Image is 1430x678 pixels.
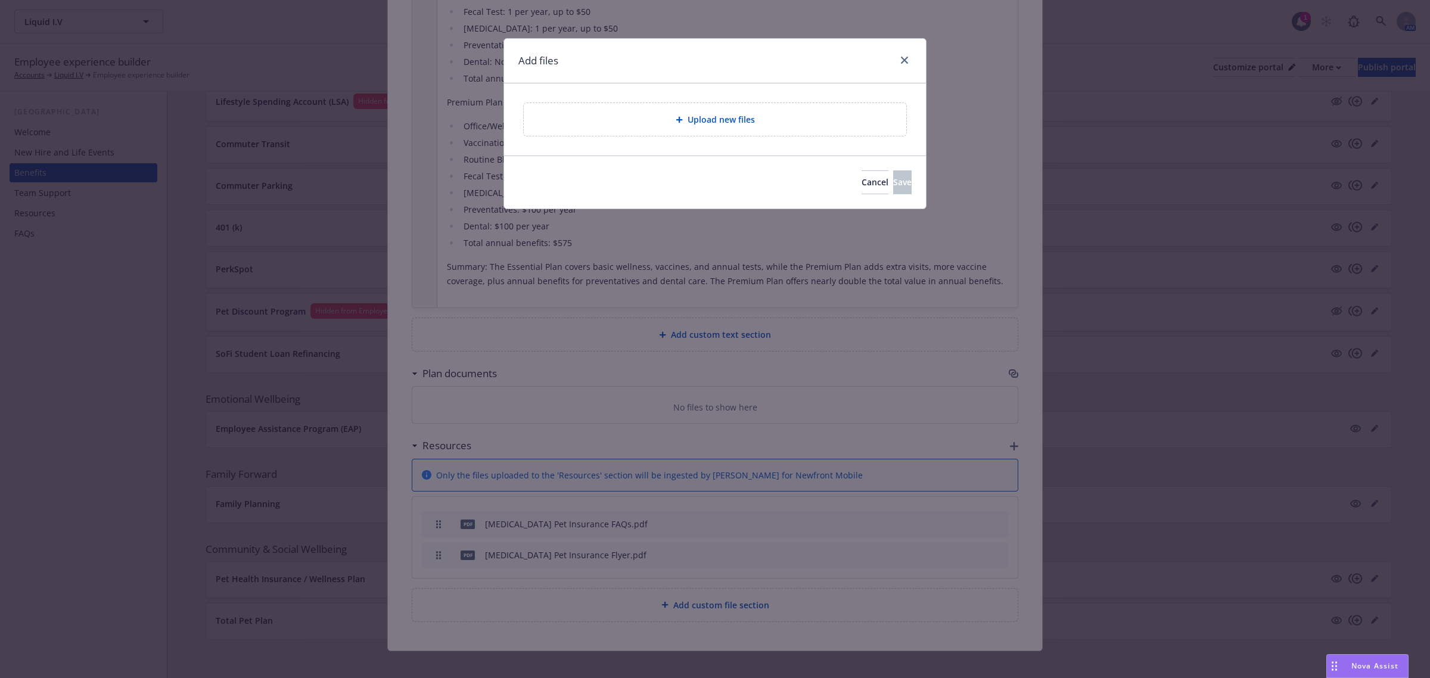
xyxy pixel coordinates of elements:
[518,53,558,69] h1: Add files
[523,102,907,136] div: Upload new files
[893,176,912,188] span: Save
[893,170,912,194] button: Save
[862,170,888,194] button: Cancel
[897,53,912,67] a: close
[1327,655,1342,677] div: Drag to move
[1326,654,1409,678] button: Nova Assist
[688,113,755,126] span: Upload new files
[1351,661,1398,671] span: Nova Assist
[862,176,888,188] span: Cancel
